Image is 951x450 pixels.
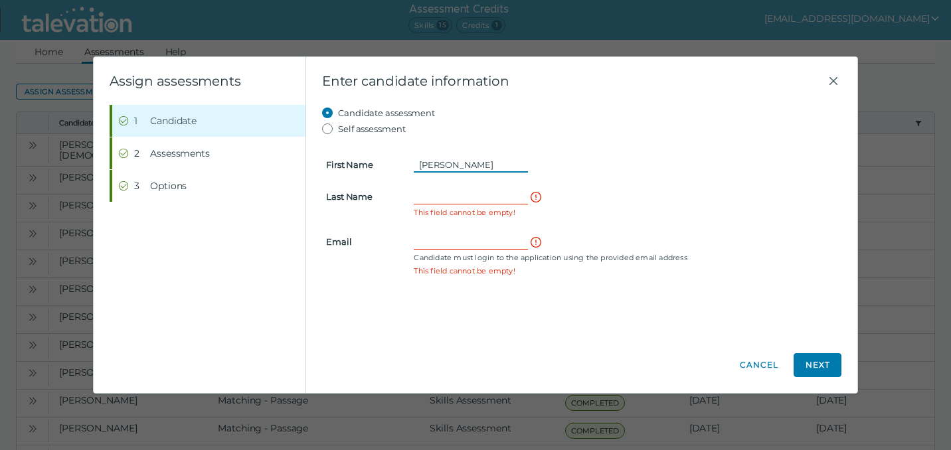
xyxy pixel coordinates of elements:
cds-icon: Completed [118,115,129,126]
span: Options [150,179,187,192]
button: Next [794,353,841,377]
cds-icon: Completed [118,181,129,191]
label: Last Name [318,191,406,202]
button: Completed [112,105,305,137]
label: Self assessment [338,121,406,137]
button: Close [825,73,841,89]
label: First Name [318,159,406,170]
clr-control-error: This field cannot be empty! [414,265,837,276]
div: 2 [134,147,145,160]
div: 1 [134,114,145,127]
button: Completed [112,137,305,169]
span: Enter candidate information [322,73,825,89]
button: Completed [112,170,305,202]
span: Candidate [150,114,197,127]
clr-control-error: This field cannot be empty! [414,207,837,218]
div: 3 [134,179,145,192]
span: Assessments [150,147,210,160]
label: Candidate assessment [338,105,435,121]
nav: Wizard steps [110,105,305,202]
cds-icon: Completed [118,148,129,159]
button: Cancel [735,353,783,377]
label: Email [318,236,406,247]
clr-control-helper: Candidate must login to the application using the provided email address [414,252,837,263]
clr-wizard-title: Assign assessments [110,73,240,89]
